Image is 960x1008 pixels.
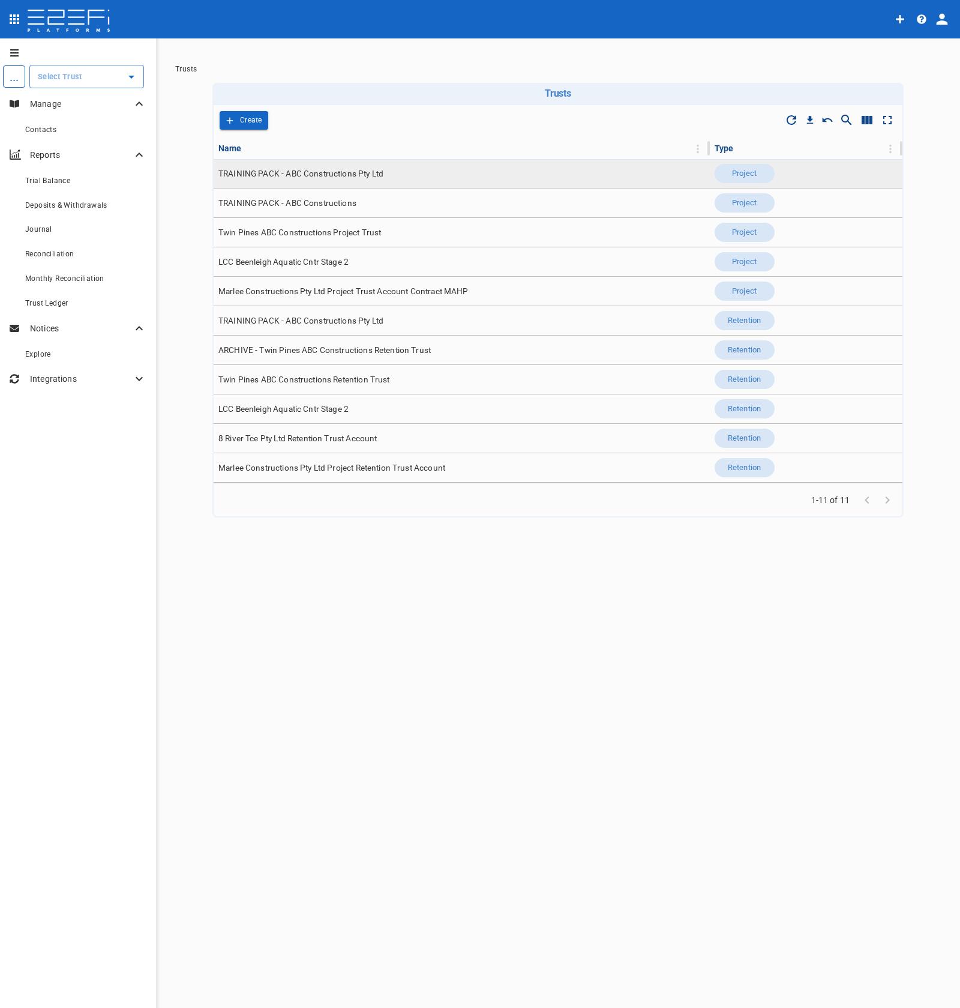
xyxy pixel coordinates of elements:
[25,225,52,234] span: Journal
[218,168,383,180] span: TRAINING PACK - ABC Constructions Pty Ltd
[240,113,262,127] p: Create
[802,112,818,128] button: Download CSV
[25,125,56,134] span: Contacts
[25,299,68,307] span: Trust Ledger
[836,110,857,130] button: Show/Hide search
[3,65,25,88] div: ...
[175,65,197,73] a: Trusts
[218,462,445,474] span: Marlee Constructions Pty Ltd Project Retention Trust Account
[725,227,764,238] span: Project
[721,374,768,385] span: Retention
[721,433,768,444] span: Retention
[175,65,941,73] nav: breadcrumb
[218,315,383,327] span: TRAINING PACK - ABC Constructions Pty Ltd
[30,373,132,385] p: Integrations
[721,315,768,327] span: Retention
[217,88,899,99] h6: Trusts
[25,250,74,258] span: Reconciliation
[721,403,768,415] span: Retention
[818,111,836,129] button: Reset Sorting
[877,494,898,506] span: Go to next page
[30,149,132,161] p: Reports
[725,168,764,180] span: Project
[25,350,51,358] span: Explore
[725,198,764,209] span: Project
[25,177,70,185] span: Trial Balance
[218,227,381,238] span: Twin Pines ABC Constructions Project Trust
[725,256,764,268] span: Project
[218,198,356,209] span: TRAINING PACK - ABC Constructions
[688,139,707,158] button: Column Actions
[721,345,768,356] span: Retention
[25,274,104,283] span: Monthly Reconciliation
[218,141,242,155] div: Name
[220,111,268,130] span: Add Trust
[218,286,469,297] span: Marlee Constructions Pty Ltd Project Trust Account Contract MAHP
[218,256,349,268] span: LCC Beenleigh Aquatic Cntr Stage 2
[857,494,877,506] span: Go to previous page
[218,345,431,356] span: ARCHIVE - Twin Pines ABC Constructions Retention Trust
[725,286,764,297] span: Project
[123,68,140,85] button: Open
[35,70,121,83] input: Select Trust
[811,494,850,506] span: 1-11 of 11
[218,433,377,444] span: 8 River Tce Pty Ltd Retention Trust Account
[781,110,802,130] span: Refresh Data
[30,322,132,334] p: Notices
[721,462,768,474] span: Retention
[30,98,132,110] p: Manage
[857,110,877,130] button: Show/Hide columns
[220,111,268,130] button: Create
[25,201,107,210] span: Deposits & Withdrawals
[218,403,349,415] span: LCC Beenleigh Aquatic Cntr Stage 2
[877,110,898,130] button: Toggle full screen
[715,141,734,155] div: Type
[218,374,390,385] span: Twin Pines ABC Constructions Retention Trust
[881,139,900,158] button: Column Actions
